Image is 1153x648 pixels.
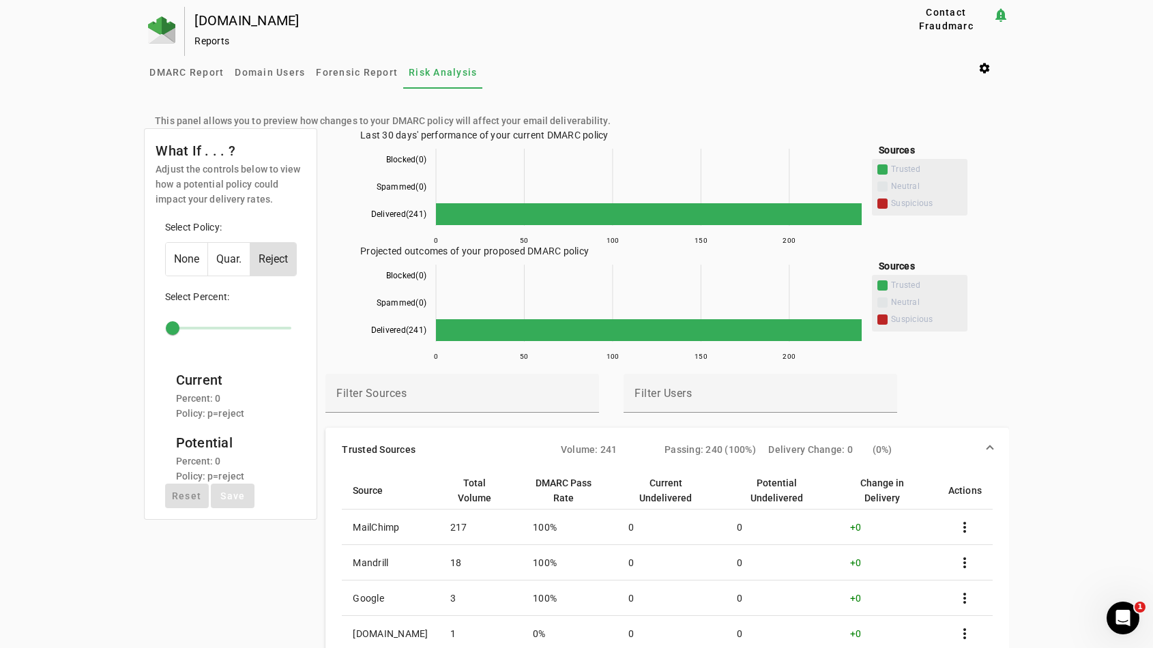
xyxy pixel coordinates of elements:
div: Change in Delivery [850,475,926,505]
span: Risk Analysis [409,68,477,77]
text: Spammed(0) [377,182,427,192]
mat-card-subtitle: This panel allows you to preview how changes to your DMARC policy will affect your email delivera... [155,113,610,128]
a: Forensic Report [310,56,403,89]
div: Projected outcomes of your proposed DMARC policy [360,244,974,360]
text: Blocked(0) [386,155,427,164]
td: 0 [617,580,726,616]
mat-card-subtitle: Percent: 0 Policy: p=reject [176,391,245,421]
div: Delivery Change: 0 [768,443,872,456]
div: Change in Delivery [850,475,914,505]
span: Suspicious [877,316,962,327]
text: Delivered(241) [371,209,427,219]
p: Select Percent: [165,290,297,304]
div: [DOMAIN_NAME] [194,14,856,27]
div: Current Undelivered [628,475,703,505]
span: Neutral [877,183,962,194]
mat-panel-title: Trusted Sources [342,443,549,456]
mat-expansion-panel-header: Trusted SourcesVolume: 241Passing: 240 (100%)Delivery Change: 0(0%) [325,428,1008,471]
span: DMARC Report [149,68,224,77]
text: Spammed(0) [377,298,427,308]
text: 50 [520,353,529,360]
mat-card-subtitle: Percent: 0 Policy: p=reject [176,454,245,484]
mat-label: Filter Sources [336,387,407,400]
mat-label: Filter Users [634,387,692,400]
mat-card-title: What If . . . ? [156,140,306,162]
span: Sources [879,261,915,271]
img: Fraudmarc Logo [148,16,175,44]
div: Current Undelivered [628,475,715,505]
a: Domain Users [229,56,310,89]
td: 0 [726,510,839,545]
text: 0 [434,237,438,244]
span: Trusted [877,166,962,177]
mat-card-title: Potential [176,432,245,454]
div: Total Volume [450,475,512,505]
text: 100 [607,353,619,360]
iframe: Intercom live chat [1107,602,1139,634]
span: +0 [850,628,862,639]
td: 100% [522,580,617,616]
mat-icon: notification_important [993,7,1009,23]
span: Trusted [891,164,962,175]
span: Trusted [891,280,962,291]
path: Delivered(241) Trusted 241 [436,319,862,341]
span: Contact Fraudmarc [905,5,987,33]
span: +0 [850,593,862,604]
div: DMARC Pass Rate [533,475,594,505]
text: 100 [607,237,619,244]
text: 150 [695,237,707,244]
span: 1 [1135,602,1145,613]
td: 0 [726,580,839,616]
span: Domain Users [235,68,305,77]
a: Risk Analysis [403,56,482,89]
div: Potential Undelivered [737,475,816,505]
td: 0 [617,545,726,580]
a: DMARC Report [144,56,229,89]
td: 0 [726,545,839,580]
span: Neutral [877,299,962,310]
span: +0 [850,522,862,533]
td: MailChimp [342,510,439,545]
span: Neutral [891,181,962,192]
span: Suspicious [877,201,962,211]
div: Last 30 days' performance of your current DMARC policy [360,128,974,244]
div: Source [353,483,383,498]
td: 100% [522,510,617,545]
div: Total Volume [450,475,499,505]
text: 150 [695,353,707,360]
span: Suspicious [891,314,962,325]
td: 18 [439,545,523,580]
button: Contact Fraudmarc [900,7,993,31]
td: 3 [439,580,523,616]
button: Reject [250,243,296,276]
text: Delivered(241) [371,325,427,335]
span: Forensic Report [316,68,398,77]
path: Delivered(241) Trusted 241 [436,203,862,225]
text: 200 [783,237,796,244]
div: Volume: 241 [561,443,665,456]
button: Quar. [208,243,250,276]
text: Blocked(0) [386,271,427,280]
td: 217 [439,510,523,545]
text: 200 [783,353,796,360]
mat-card-subtitle: Adjust the controls below to view how a potential policy could impact your delivery rates. [156,162,306,207]
td: Google [342,580,439,616]
th: Actions [937,471,993,510]
span: Sources [879,145,915,156]
text: 50 [520,237,529,244]
div: ( 0%) [873,443,976,456]
div: Source [353,483,428,498]
p: Select Policy: [165,220,297,234]
button: None [166,243,207,276]
div: Reports [194,34,856,48]
div: Potential Undelivered [737,475,828,505]
span: Trusted [877,282,962,293]
span: +0 [850,557,862,568]
span: Neutral [891,297,962,308]
text: 0 [434,353,438,360]
td: Mandrill [342,545,439,580]
td: 100% [522,545,617,580]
